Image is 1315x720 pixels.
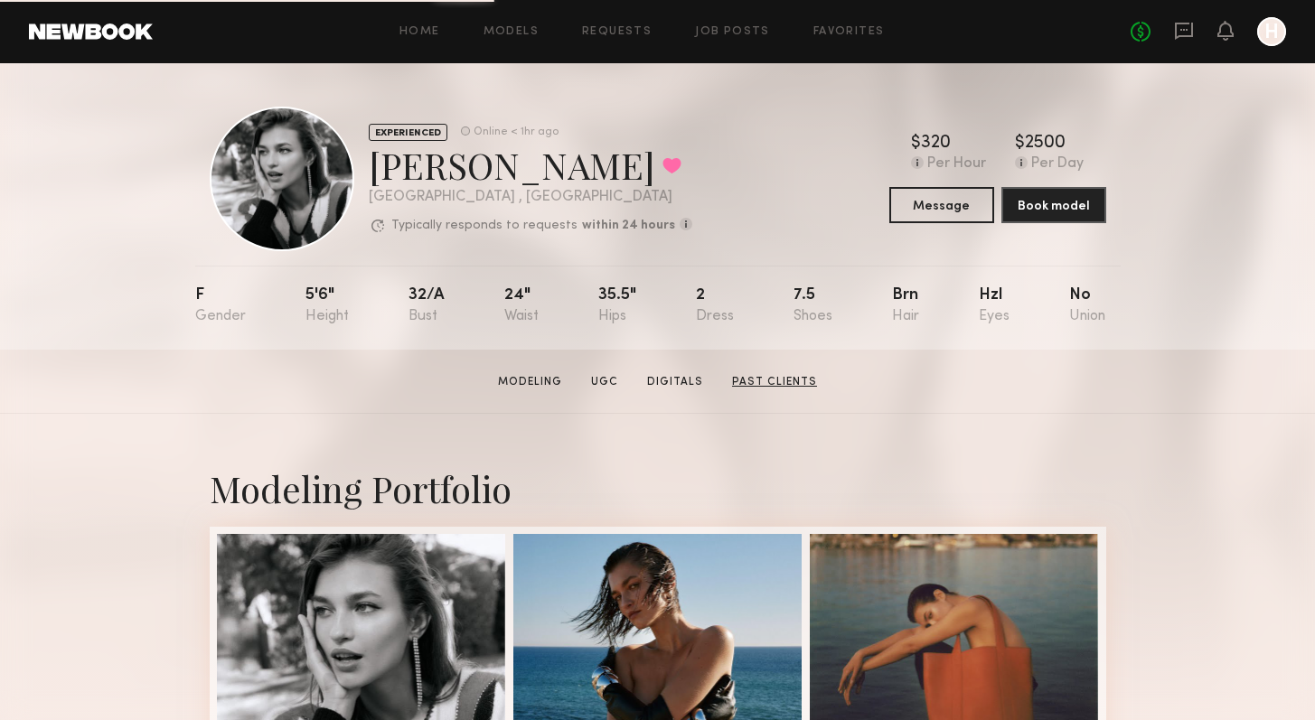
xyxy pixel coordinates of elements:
div: 32/a [409,287,445,324]
div: $ [911,135,921,153]
div: 7.5 [794,287,832,324]
a: Past Clients [725,374,824,390]
a: Models [484,26,539,38]
div: EXPERIENCED [369,124,447,141]
div: Per Hour [927,156,986,173]
a: Favorites [813,26,885,38]
p: Typically responds to requests [391,220,578,232]
div: Hzl [979,287,1010,324]
div: Per Day [1031,156,1084,173]
div: 35.5" [598,287,636,324]
div: F [195,287,246,324]
div: 5'6" [305,287,349,324]
div: 2 [696,287,734,324]
a: Modeling [491,374,569,390]
div: Online < 1hr ago [474,126,559,138]
a: Digitals [640,374,710,390]
b: within 24 hours [582,220,675,232]
div: No [1069,287,1105,324]
button: Message [889,187,994,223]
div: $ [1015,135,1025,153]
a: UGC [584,374,625,390]
div: [PERSON_NAME] [369,141,692,189]
a: Requests [582,26,652,38]
div: 320 [921,135,951,153]
div: Modeling Portfolio [210,464,1106,512]
div: 24" [504,287,539,324]
a: Job Posts [695,26,770,38]
button: Book model [1001,187,1106,223]
a: H [1257,17,1286,46]
div: Brn [892,287,919,324]
div: [GEOGRAPHIC_DATA] , [GEOGRAPHIC_DATA] [369,190,692,205]
a: Home [399,26,440,38]
div: 2500 [1025,135,1066,153]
